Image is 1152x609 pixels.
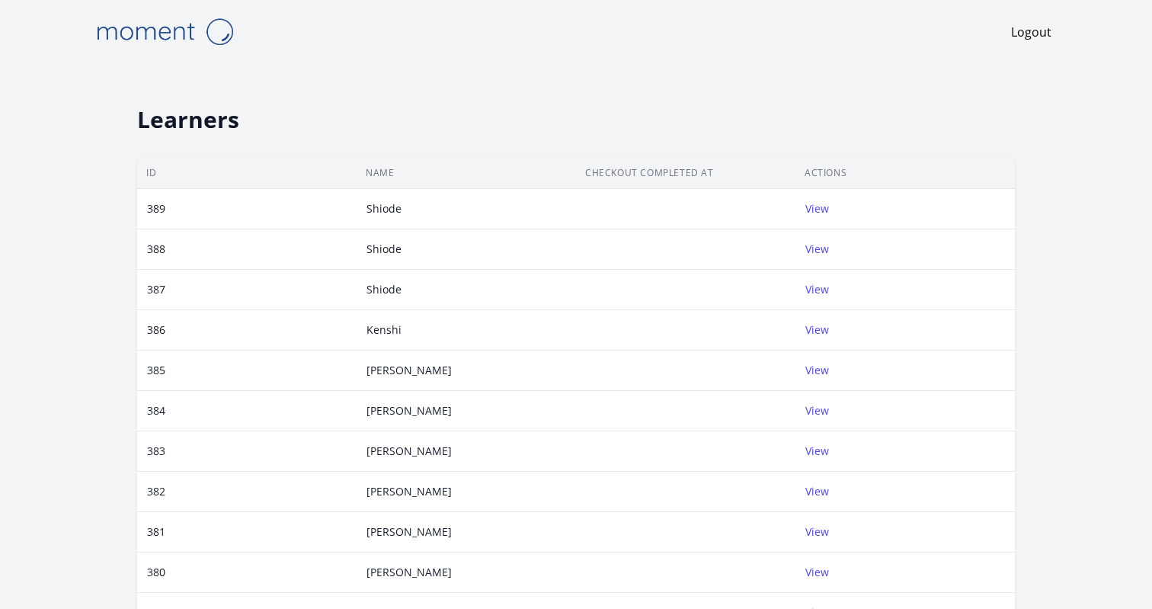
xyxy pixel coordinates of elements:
a: View [805,282,829,296]
a: View [805,322,829,337]
div: 386 [138,322,174,338]
div: [PERSON_NAME] [357,363,461,378]
div: 385 [138,363,174,378]
a: View [805,444,829,458]
div: [PERSON_NAME] [357,444,461,459]
a: View [805,363,829,377]
a: View [805,403,829,418]
div: 383 [138,444,174,459]
div: [PERSON_NAME] [357,524,461,540]
div: 381 [138,524,174,540]
a: View [805,201,829,216]
div: 389 [138,201,174,216]
th: Checkout Completed At [576,158,795,189]
th: Name [357,158,576,189]
th: Actions [795,158,1015,189]
th: ID [137,158,357,189]
div: Shiode [357,201,411,216]
h2: Learners [137,106,1015,133]
a: Logout [1011,23,1051,41]
div: [PERSON_NAME] [357,484,461,499]
a: View [805,524,829,539]
a: View [805,242,829,256]
div: 388 [138,242,174,257]
div: [PERSON_NAME] [357,403,461,418]
div: [PERSON_NAME] [357,565,461,580]
a: View [805,484,829,498]
div: 380 [138,565,174,580]
div: 384 [138,403,174,418]
div: Shiode [357,242,411,257]
div: 387 [138,282,174,297]
div: Kenshi [357,322,411,338]
img: Moment [88,12,241,51]
div: 382 [138,484,174,499]
div: Shiode [357,282,411,297]
a: View [805,565,829,579]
